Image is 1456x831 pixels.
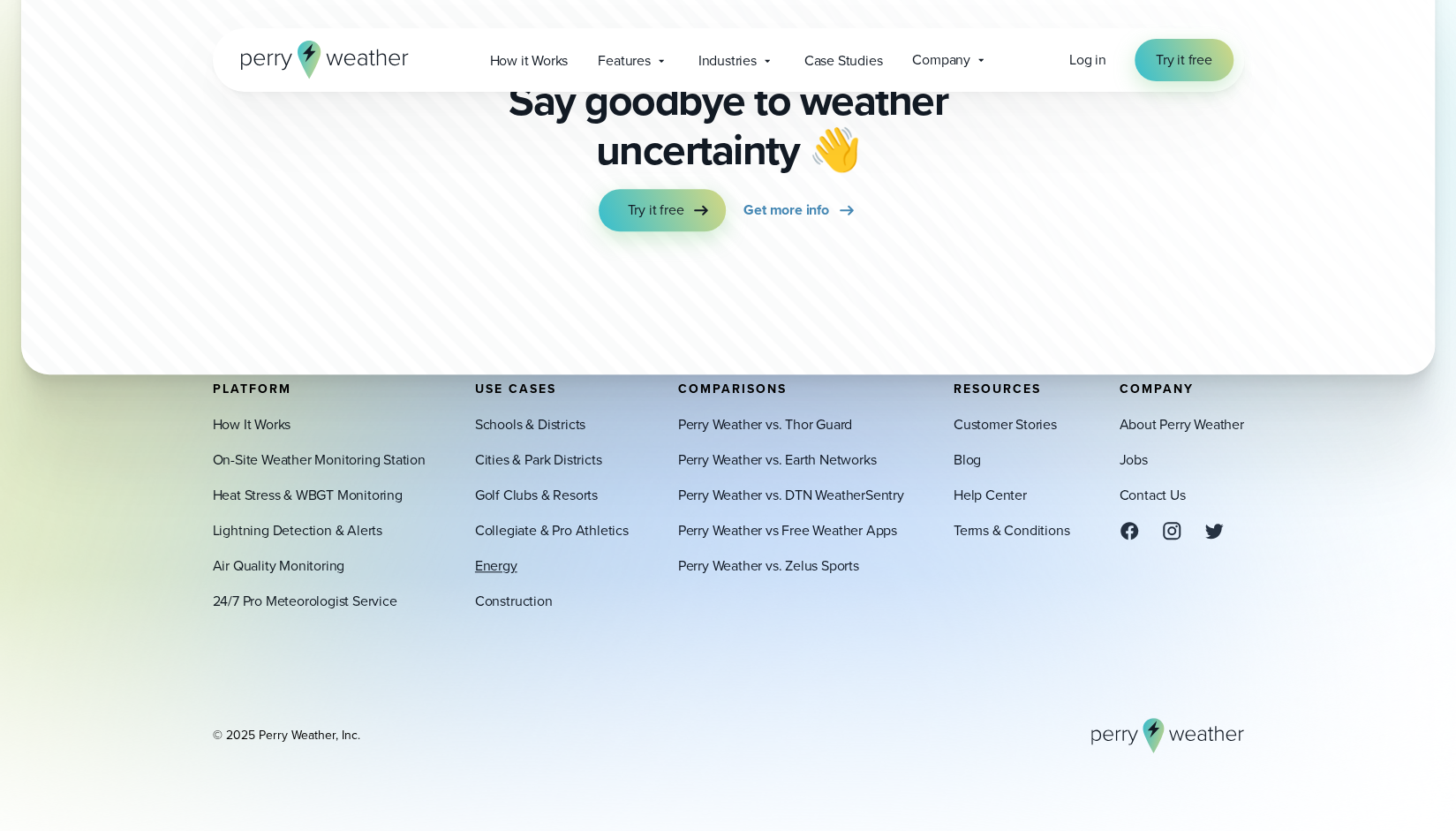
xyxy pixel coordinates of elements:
a: Perry Weather vs. DTN WeatherSentry [678,485,904,506]
span: Try it free [1156,49,1212,71]
span: Resources [954,380,1041,398]
a: Blog [954,449,981,471]
span: Company [1119,380,1193,398]
a: Collegiate & Pro Athletics [475,520,629,541]
a: Perry Weather vs. Zelus Sports [678,555,859,577]
a: Perry Weather vs Free Weather Apps [678,520,897,541]
a: Perry Weather vs. Earth Networks [678,449,877,471]
a: Case Studies [789,42,898,79]
a: Schools & Districts [475,414,585,435]
a: Lightning Detection & Alerts [213,520,382,541]
a: 24/7 Pro Meteorologist Service [213,591,397,612]
a: Golf Clubs & Resorts [475,485,598,506]
a: Air Quality Monitoring [213,555,345,577]
p: Say goodbye to weather uncertainty 👋 [502,76,954,175]
a: Help Center [954,485,1027,506]
a: Cities & Park Districts [475,449,601,471]
a: How It Works [213,414,291,435]
a: Perry Weather vs. Thor Guard [678,414,852,435]
a: Terms & Conditions [954,520,1069,541]
a: On-Site Weather Monitoring Station [213,449,426,471]
div: © 2025 Perry Weather, Inc. [213,727,360,744]
span: Case Studies [804,50,883,72]
a: Contact Us [1119,485,1185,506]
span: Log in [1069,49,1106,70]
a: Try it free [1135,39,1233,81]
a: Heat Stress & WBGT Monitoring [213,485,403,506]
a: Customer Stories [954,414,1057,435]
a: How it Works [475,42,584,79]
a: Jobs [1119,449,1147,471]
a: Get more info [743,189,856,231]
span: Features [598,50,650,72]
span: Industries [698,50,757,72]
a: About Perry Weather [1119,414,1243,435]
span: Try it free [627,200,683,221]
span: Use Cases [475,380,556,398]
span: Get more info [743,200,828,221]
a: Construction [475,591,553,612]
a: Energy [475,555,517,577]
span: Company [912,49,970,71]
a: Try it free [599,189,726,231]
a: Log in [1069,49,1106,71]
span: How it Works [490,50,569,72]
span: Platform [213,380,291,398]
span: Comparisons [678,380,787,398]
